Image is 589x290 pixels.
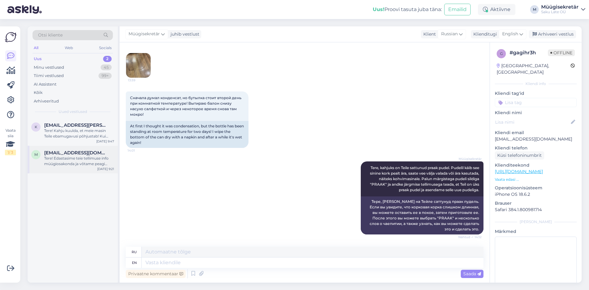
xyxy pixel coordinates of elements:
[548,49,575,56] span: Offline
[34,73,64,79] div: Tiimi vestlused
[500,51,503,56] span: g
[126,121,248,148] div: At first I thought it was condensation, but the bottle has been standing at room temperature for ...
[44,156,114,167] div: Tere! Edastasime teie tellimuse info müügiosakonda ja võtame peagi teiega ühendust, et tutvustada...
[495,130,577,136] p: Kliendi email
[33,44,40,52] div: All
[44,128,114,139] div: Tere! Kahju kuulda, et meie masin Teile ebamugavusi põhjustab! Kui pudel lekib, tuleks pudel veea...
[541,5,585,14] a: MüügisekretärSaku Läte OÜ
[471,31,497,37] div: Klienditugi
[444,4,471,15] button: Emailid
[421,31,436,37] div: Klient
[495,207,577,213] p: Safari 384.1.800981714
[373,6,384,12] b: Uus!
[495,98,577,107] input: Lisa tag
[495,228,577,235] p: Märkmed
[495,219,577,225] div: [PERSON_NAME]
[34,98,59,104] div: Arhiveeritud
[478,4,515,15] div: Aktiivne
[98,44,113,52] div: Socials
[495,185,577,191] p: Operatsioonisüsteem
[128,148,151,153] span: 14:01
[132,247,137,257] div: ru
[34,56,42,62] div: Uus
[130,95,242,117] span: Сначала думал конденсат, но бутылка стоит второй день при комнатной температуре! Вытираю балон сн...
[64,44,74,52] div: Web
[458,235,482,239] span: Nähtud ✓ 14:12
[370,165,480,192] span: Tere, kahjuks on Teile sattunud praak pudel. Pudelil käib see sinine kork pealt ära, saate vee vä...
[98,73,112,79] div: 99+
[34,64,64,71] div: Minu vestlused
[495,162,577,168] p: Klienditeekond
[126,53,151,78] img: Attachment
[34,81,56,87] div: AI Assistent
[495,90,577,97] p: Kliendi tag'id
[441,31,458,37] span: Russian
[5,31,17,43] img: Askly Logo
[97,167,114,171] div: [DATE] 9:21
[495,110,577,116] p: Kliendi nimi
[128,78,151,83] span: 13:59
[495,151,544,160] div: Küsi telefoninumbrit
[495,136,577,142] p: [EMAIL_ADDRESS][DOMAIN_NAME]
[373,6,442,13] div: Proovi tasuta juba täna:
[495,119,570,126] input: Lisa nimi
[361,196,483,234] div: Тере, [PERSON_NAME] на Тейле саттунуд праак пудель. Если вы увидите, что корковая корка слишком д...
[96,139,114,144] div: [DATE] 9:47
[495,81,577,87] div: Kliendi info
[5,128,16,155] div: Vaata siia
[529,30,576,38] div: Arhiveeri vestlus
[44,122,108,128] span: kerli-ene.erik@medita.ee
[541,5,579,10] div: Müügisekretär
[101,64,112,71] div: 45
[459,157,482,161] span: Müügisekretär
[510,49,548,56] div: # gagihr3h
[495,145,577,151] p: Kliendi telefon
[168,31,199,37] div: juhib vestlust
[34,152,38,157] span: m
[129,31,160,37] span: Müügisekretär
[530,5,539,14] div: M
[38,32,63,38] span: Otsi kliente
[35,125,37,129] span: k
[495,200,577,207] p: Brauser
[126,270,186,278] div: Privaatne kommentaar
[463,271,481,276] span: Saada
[495,177,577,182] p: Vaata edasi ...
[495,191,577,198] p: iPhone OS 18.6.2
[5,150,16,155] div: 1 / 3
[34,90,43,96] div: Kõik
[495,169,543,174] a: [URL][DOMAIN_NAME]
[541,10,579,14] div: Saku Läte OÜ
[502,31,518,37] span: English
[44,150,108,156] span: majandus@sydalinna.edu.ee
[132,257,137,268] div: en
[59,109,87,114] span: Uued vestlused
[497,63,571,75] div: [GEOGRAPHIC_DATA], [GEOGRAPHIC_DATA]
[103,56,112,62] div: 2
